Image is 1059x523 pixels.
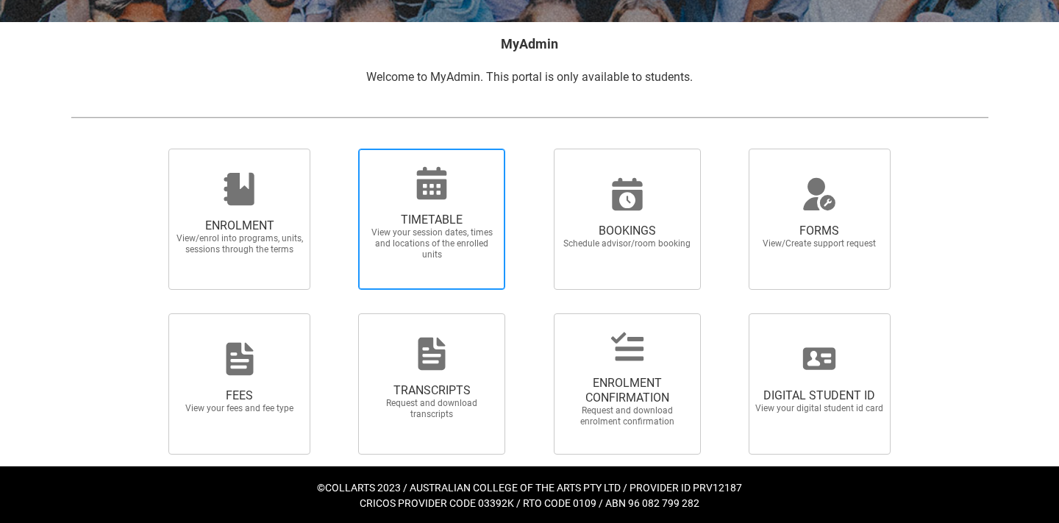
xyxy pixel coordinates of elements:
span: Welcome to MyAdmin. This portal is only available to students. [366,70,693,84]
span: Request and download enrolment confirmation [563,405,692,427]
span: ENROLMENT CONFIRMATION [563,376,692,405]
span: View/enrol into programs, units, sessions through the terms [175,233,304,255]
span: TIMETABLE [367,213,496,227]
span: DIGITAL STUDENT ID [755,388,884,403]
span: TRANSCRIPTS [367,383,496,398]
span: Schedule advisor/room booking [563,238,692,249]
span: Request and download transcripts [367,398,496,420]
span: FORMS [755,224,884,238]
span: FEES [175,388,304,403]
span: View your session dates, times and locations of the enrolled units [367,227,496,260]
span: View/Create support request [755,238,884,249]
span: ENROLMENT [175,218,304,233]
span: BOOKINGS [563,224,692,238]
span: View your digital student id card [755,403,884,414]
h2: MyAdmin [71,34,988,54]
span: View your fees and fee type [175,403,304,414]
